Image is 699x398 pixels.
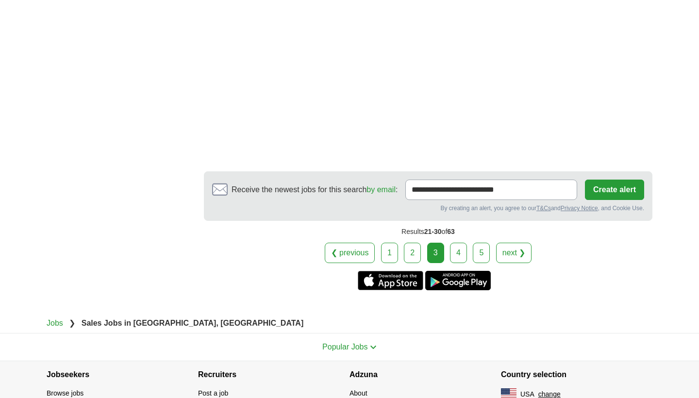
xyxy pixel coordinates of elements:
[325,243,375,263] a: ❮ previous
[427,243,444,263] div: 3
[447,228,455,235] span: 63
[381,243,398,263] a: 1
[358,271,423,290] a: Get the iPhone app
[450,243,467,263] a: 4
[501,361,652,388] h4: Country selection
[424,228,442,235] span: 21-30
[425,271,491,290] a: Get the Android app
[322,343,367,351] span: Popular Jobs
[370,345,377,349] img: toggle icon
[212,204,644,213] div: By creating an alert, you agree to our and , and Cookie Use.
[496,243,532,263] a: next ❯
[47,389,83,397] a: Browse jobs
[585,180,644,200] button: Create alert
[349,389,367,397] a: About
[198,389,228,397] a: Post a job
[82,319,304,327] strong: Sales Jobs in [GEOGRAPHIC_DATA], [GEOGRAPHIC_DATA]
[366,185,396,194] a: by email
[69,319,75,327] span: ❯
[536,205,551,212] a: T&Cs
[232,184,398,196] span: Receive the newest jobs for this search :
[561,205,598,212] a: Privacy Notice
[404,243,421,263] a: 2
[47,319,63,327] a: Jobs
[204,221,652,243] div: Results of
[473,243,490,263] a: 5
